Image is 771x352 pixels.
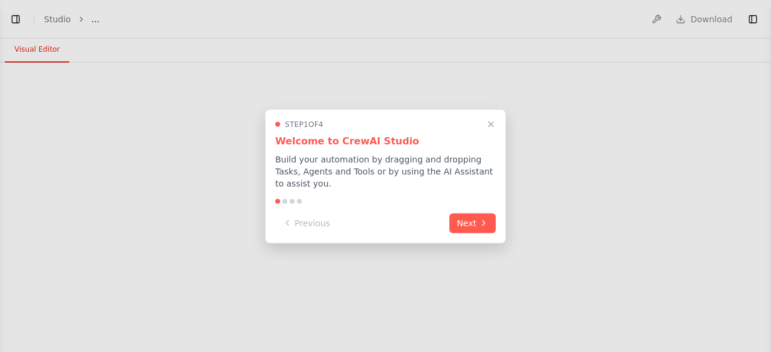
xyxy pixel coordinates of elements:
button: Show left sidebar [7,11,24,28]
button: Next [449,213,496,233]
button: Previous [275,213,337,233]
p: Build your automation by dragging and dropping Tasks, Agents and Tools or by using the AI Assista... [275,153,496,189]
span: Step 1 of 4 [285,119,323,129]
h3: Welcome to CrewAI Studio [275,134,496,148]
button: Close walkthrough [484,117,498,131]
